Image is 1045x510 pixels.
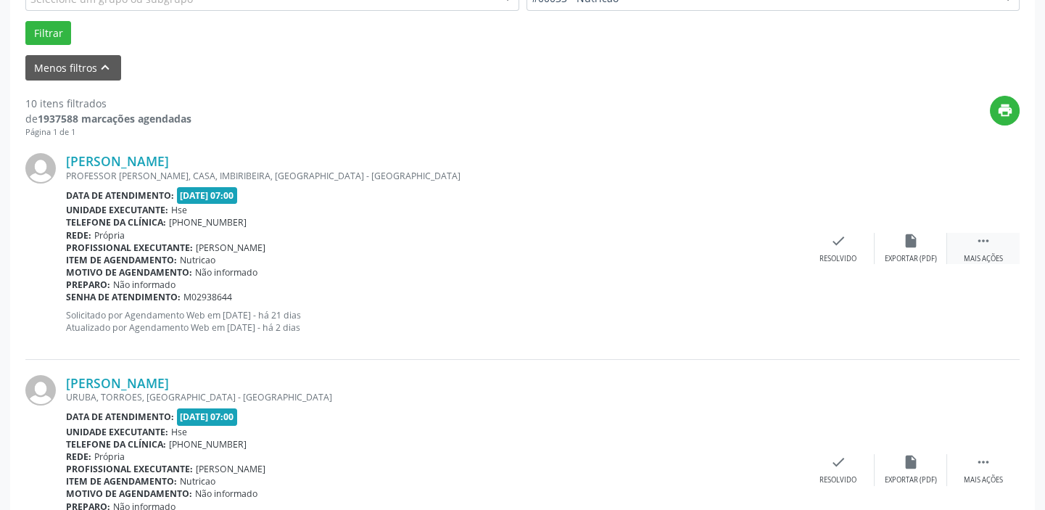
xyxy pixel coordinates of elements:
[66,488,192,500] b: Motivo de agendamento:
[66,279,110,291] b: Preparo:
[66,242,193,254] b: Profissional executante:
[66,463,193,475] b: Profissional executante:
[196,242,265,254] span: [PERSON_NAME]
[997,102,1013,118] i: print
[66,426,168,438] b: Unidade executante:
[195,266,257,279] span: Não informado
[25,21,71,46] button: Filtrar
[25,55,121,81] button: Menos filtroskeyboard_arrow_up
[25,96,191,111] div: 10 itens filtrados
[964,475,1003,485] div: Mais ações
[66,291,181,303] b: Senha de atendimento:
[66,451,91,463] b: Rede:
[97,59,113,75] i: keyboard_arrow_up
[66,411,174,423] b: Data de atendimento:
[66,266,192,279] b: Motivo de agendamento:
[66,170,802,182] div: PROFESSOR [PERSON_NAME], CASA, IMBIRIBEIRA, [GEOGRAPHIC_DATA] - [GEOGRAPHIC_DATA]
[819,475,856,485] div: Resolvido
[66,204,168,216] b: Unidade executante:
[169,438,247,451] span: [PHONE_NUMBER]
[113,279,175,291] span: Não informado
[66,475,177,488] b: Item de agendamento:
[177,408,238,425] span: [DATE] 07:00
[903,454,919,470] i: insert_drive_file
[66,189,174,202] b: Data de atendimento:
[180,254,215,266] span: Nutricao
[66,375,169,391] a: [PERSON_NAME]
[25,153,56,184] img: img
[38,112,191,126] strong: 1937588 marcações agendadas
[94,451,125,463] span: Própria
[885,475,937,485] div: Exportar (PDF)
[66,153,169,169] a: [PERSON_NAME]
[196,463,265,475] span: [PERSON_NAME]
[183,291,232,303] span: M02938644
[975,454,991,470] i: 
[94,229,125,242] span: Própria
[66,229,91,242] b: Rede:
[830,233,846,249] i: check
[171,204,187,216] span: Hse
[171,426,187,438] span: Hse
[169,216,247,229] span: [PHONE_NUMBER]
[25,375,56,406] img: img
[66,254,177,266] b: Item de agendamento:
[66,309,802,334] p: Solicitado por Agendamento Web em [DATE] - há 21 dias Atualizado por Agendamento Web em [DATE] - ...
[975,233,991,249] i: 
[66,391,802,403] div: URUBA, TORROES, [GEOGRAPHIC_DATA] - [GEOGRAPHIC_DATA]
[180,475,215,488] span: Nutricao
[25,111,191,126] div: de
[195,488,257,500] span: Não informado
[819,254,856,264] div: Resolvido
[25,126,191,139] div: Página 1 de 1
[177,187,238,204] span: [DATE] 07:00
[964,254,1003,264] div: Mais ações
[830,454,846,470] i: check
[66,216,166,229] b: Telefone da clínica:
[66,438,166,451] b: Telefone da clínica:
[885,254,937,264] div: Exportar (PDF)
[903,233,919,249] i: insert_drive_file
[990,96,1020,126] button: print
